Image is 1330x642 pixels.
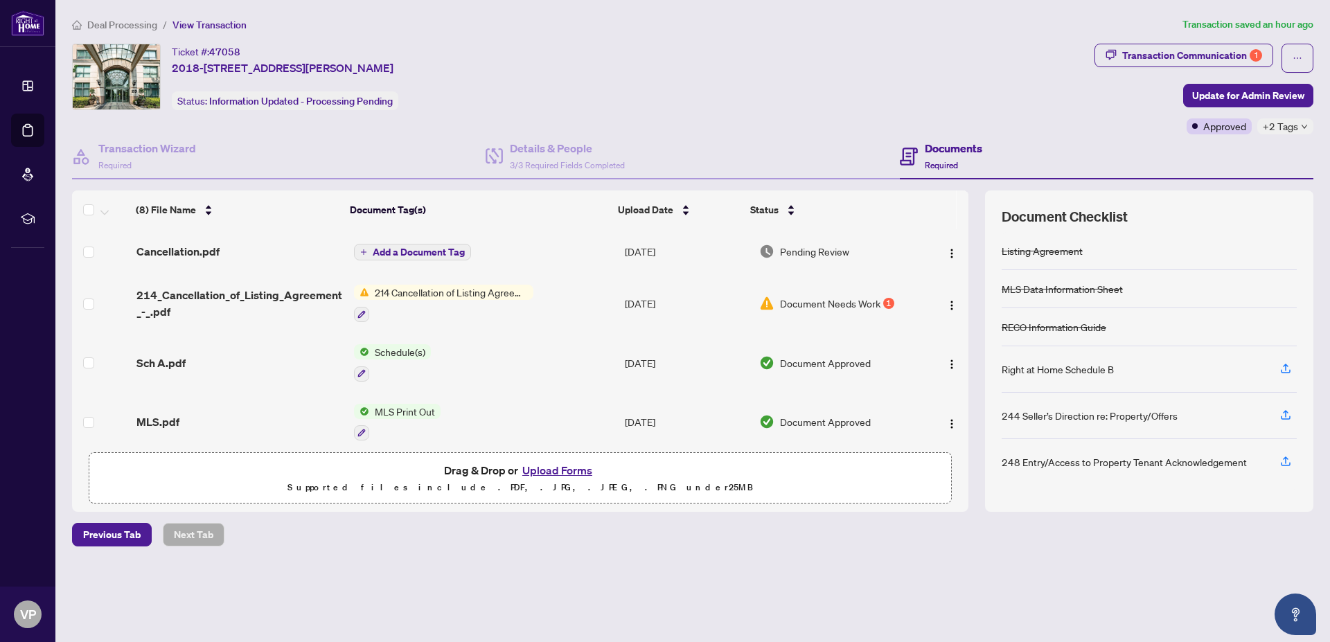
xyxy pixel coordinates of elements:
div: 248 Entry/Access to Property Tenant Acknowledgement [1002,454,1247,470]
button: Open asap [1275,594,1316,635]
span: View Transaction [172,19,247,31]
h4: Details & People [510,140,625,157]
span: Status [750,202,779,217]
span: Schedule(s) [369,344,431,359]
img: Status Icon [354,285,369,300]
span: Document Needs Work [780,296,880,311]
img: Logo [946,418,957,429]
button: Transaction Communication1 [1094,44,1273,67]
img: Document Status [759,296,774,311]
th: Document Tag(s) [344,190,612,229]
div: 244 Seller’s Direction re: Property/Offers [1002,408,1178,423]
div: Listing Agreement [1002,243,1083,258]
button: Status IconSchedule(s) [354,344,431,382]
span: plus [360,249,367,256]
th: Status [745,190,910,229]
span: Deal Processing [87,19,157,31]
div: Status: [172,91,398,110]
span: 214 Cancellation of Listing Agreement - Authority to Offer for Lease [369,285,533,300]
img: Document Status [759,244,774,259]
div: Right at Home Schedule B [1002,362,1114,377]
span: home [72,20,82,30]
button: Next Tab [163,523,224,546]
button: Logo [941,292,963,314]
span: Document Checklist [1002,207,1128,226]
span: Required [925,160,958,170]
span: Add a Document Tag [373,247,465,257]
span: MLS.pdf [136,413,179,430]
button: Logo [941,240,963,262]
span: Approved [1203,118,1246,134]
span: Information Updated - Processing Pending [209,95,393,107]
span: Required [98,160,132,170]
span: 3/3 Required Fields Completed [510,160,625,170]
button: Previous Tab [72,523,152,546]
span: 47058 [209,46,240,58]
span: down [1301,123,1308,130]
img: logo [11,10,44,36]
div: RECO Information Guide [1002,319,1106,335]
span: MLS Print Out [369,404,441,419]
button: Logo [941,411,963,433]
span: Document Approved [780,355,871,371]
img: IMG-C12323288_1.jpg [73,44,160,109]
div: Transaction Communication [1122,44,1262,66]
td: [DATE] [619,333,754,393]
span: Document Approved [780,414,871,429]
span: (8) File Name [136,202,196,217]
button: Status IconMLS Print Out [354,404,441,441]
article: Transaction saved an hour ago [1182,17,1313,33]
th: Upload Date [612,190,745,229]
li: / [163,17,167,33]
button: Status Icon214 Cancellation of Listing Agreement - Authority to Offer for Lease [354,285,533,322]
td: [DATE] [619,229,754,274]
div: MLS Data Information Sheet [1002,281,1123,296]
button: Add a Document Tag [354,244,471,260]
span: Previous Tab [83,524,141,546]
img: Logo [946,248,957,259]
span: ellipsis [1293,53,1302,63]
img: Status Icon [354,344,369,359]
span: +2 Tags [1263,118,1298,134]
div: 1 [883,298,894,309]
span: Pending Review [780,244,849,259]
button: Add a Document Tag [354,243,471,261]
span: Update for Admin Review [1192,84,1304,107]
h4: Transaction Wizard [98,140,196,157]
td: [DATE] [619,274,754,333]
span: Sch A.pdf [136,355,186,371]
p: Supported files include .PDF, .JPG, .JPEG, .PNG under 25 MB [98,479,943,496]
button: Update for Admin Review [1183,84,1313,107]
div: 1 [1250,49,1262,62]
span: Upload Date [618,202,673,217]
button: Upload Forms [518,461,596,479]
span: 214_Cancellation_of_Listing_Agreement_-_.pdf [136,287,342,320]
img: Logo [946,359,957,370]
button: Logo [941,352,963,374]
div: Ticket #: [172,44,240,60]
h4: Documents [925,140,982,157]
td: [DATE] [619,393,754,452]
img: Status Icon [354,404,369,419]
img: Logo [946,300,957,311]
img: Document Status [759,355,774,371]
span: Cancellation.pdf [136,243,220,260]
span: Drag & Drop or [444,461,596,479]
th: (8) File Name [130,190,344,229]
span: VP [20,605,36,624]
span: 2018-[STREET_ADDRESS][PERSON_NAME] [172,60,393,76]
span: Drag & Drop orUpload FormsSupported files include .PDF, .JPG, .JPEG, .PNG under25MB [89,453,951,504]
img: Document Status [759,414,774,429]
